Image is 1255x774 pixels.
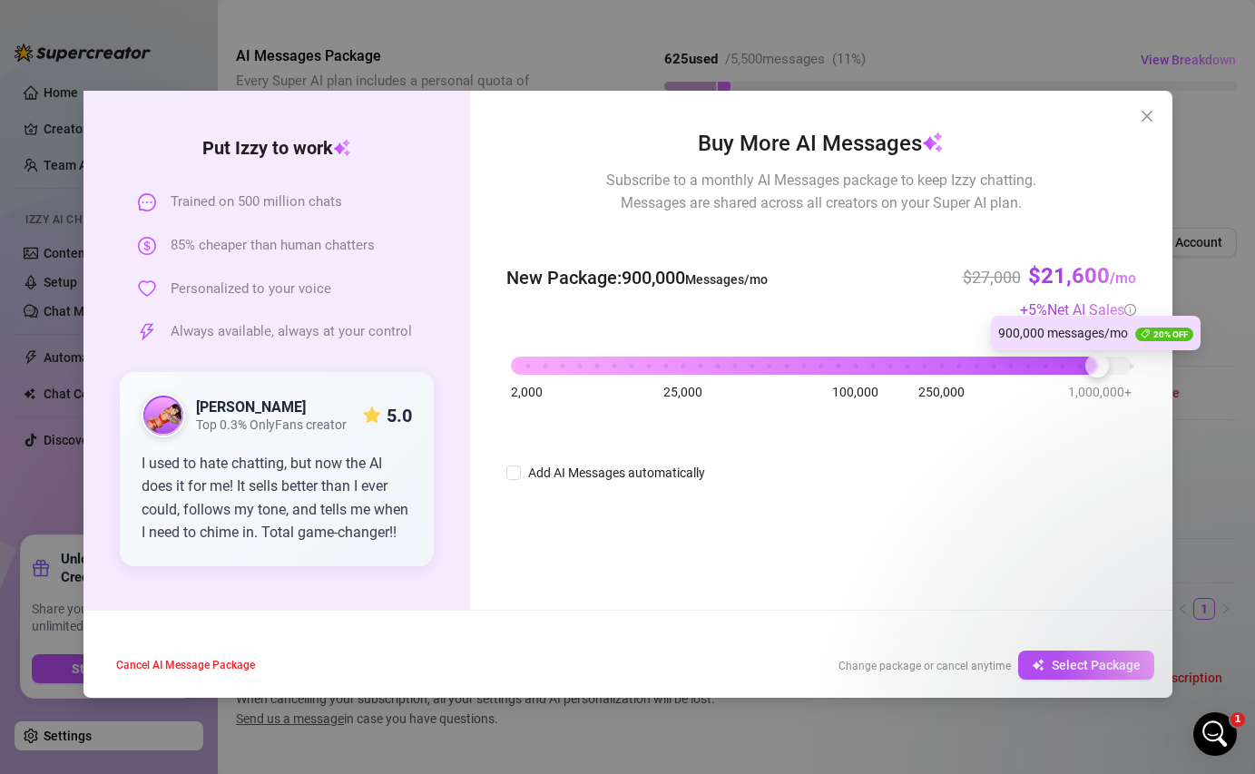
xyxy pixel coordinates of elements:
img: Profile image for Ella [194,29,230,65]
span: 250,000 [918,382,965,402]
span: Messages [105,612,168,624]
strong: 5.0 [387,405,412,426]
span: Cancel AI Message Package [116,659,255,671]
button: News [272,566,363,639]
div: Schedule a FREE consulting call: [37,364,326,383]
div: I used to hate chatting, but now the AI does it for me! It sells better than I ever could, follow... [142,452,413,544]
span: 25,000 [663,382,702,402]
span: thunderbolt [138,323,156,341]
span: Buy More AI Messages [698,127,944,162]
div: Recent message [37,260,326,279]
span: dollar [138,237,156,255]
img: Super Mass, Dark Mode, Message Library & Bump Improvements [19,450,344,577]
p: How can we help? [36,191,327,221]
span: Change package or cancel anytime [838,660,1011,672]
span: 900,000 messages/mo [998,326,1128,340]
span: Home [25,612,65,624]
span: News [300,612,335,624]
button: Find a time [37,390,326,426]
span: It's saying to get AI credits but i have 5,000 messages to still be used this month so what's goi... [81,288,726,302]
div: [PERSON_NAME] [81,305,186,324]
span: heart [138,279,156,298]
img: public [143,396,183,436]
span: Top 0.3% OnlyFans creator [196,417,347,433]
span: Select Package [1052,658,1141,672]
span: /mo [1110,269,1136,287]
span: message [138,193,156,211]
span: Messages/mo [685,272,768,287]
img: logo [36,36,158,61]
span: close [1140,109,1154,123]
img: Profile image for Ella [37,287,74,323]
span: Personalized to your voice [171,279,331,300]
span: 100,000 [832,382,878,402]
strong: Put Izzy to work [202,137,351,159]
span: 1,000,000+ [1068,382,1132,402]
div: Super Mass, Dark Mode, Message Library & Bump Improvements [18,449,345,699]
span: Help [212,612,241,624]
span: tag [1141,329,1150,338]
div: Add AI Messages automatically [528,463,705,483]
div: Close [312,29,345,62]
span: info-circle [1124,304,1136,316]
span: New Package : 900,000 [506,264,768,292]
span: 85% cheaper than human chatters [171,235,375,257]
div: Profile image for Joe [263,29,299,65]
span: Always available, always at your control [171,321,412,343]
button: Select Package [1018,651,1154,680]
div: • 2m ago [190,305,245,324]
span: + 5 % [1020,301,1136,318]
span: 2,000 [511,382,543,402]
strong: [PERSON_NAME] [196,398,306,416]
span: star [363,407,381,425]
div: Recent messageProfile image for EllaIt's saying to get AI credits but i have 5,000 messages to st... [18,244,345,339]
button: Messages [91,566,181,639]
iframe: Intercom live chat [1193,712,1237,756]
div: Net AI Sales [1047,299,1136,321]
button: Help [181,566,272,639]
div: Profile image for EllaIt's saying to get AI credits but i have 5,000 messages to still be used th... [19,271,344,338]
h3: $21,600 [1028,262,1136,291]
button: Close [1132,102,1162,131]
p: Hi [PERSON_NAME] 👋 [36,129,327,191]
img: Profile image for Giselle [229,29,265,65]
span: 20 % OFF [1135,328,1193,341]
del: $27,000 [963,268,1021,287]
span: Close [1132,109,1162,123]
span: Subscribe to a monthly AI Messages package to keep Izzy chatting. Messages are shared across all ... [606,169,1036,214]
span: Trained on 500 million chats [171,191,342,213]
span: 1 [1230,712,1245,727]
button: Cancel AI Message Package [102,651,270,680]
